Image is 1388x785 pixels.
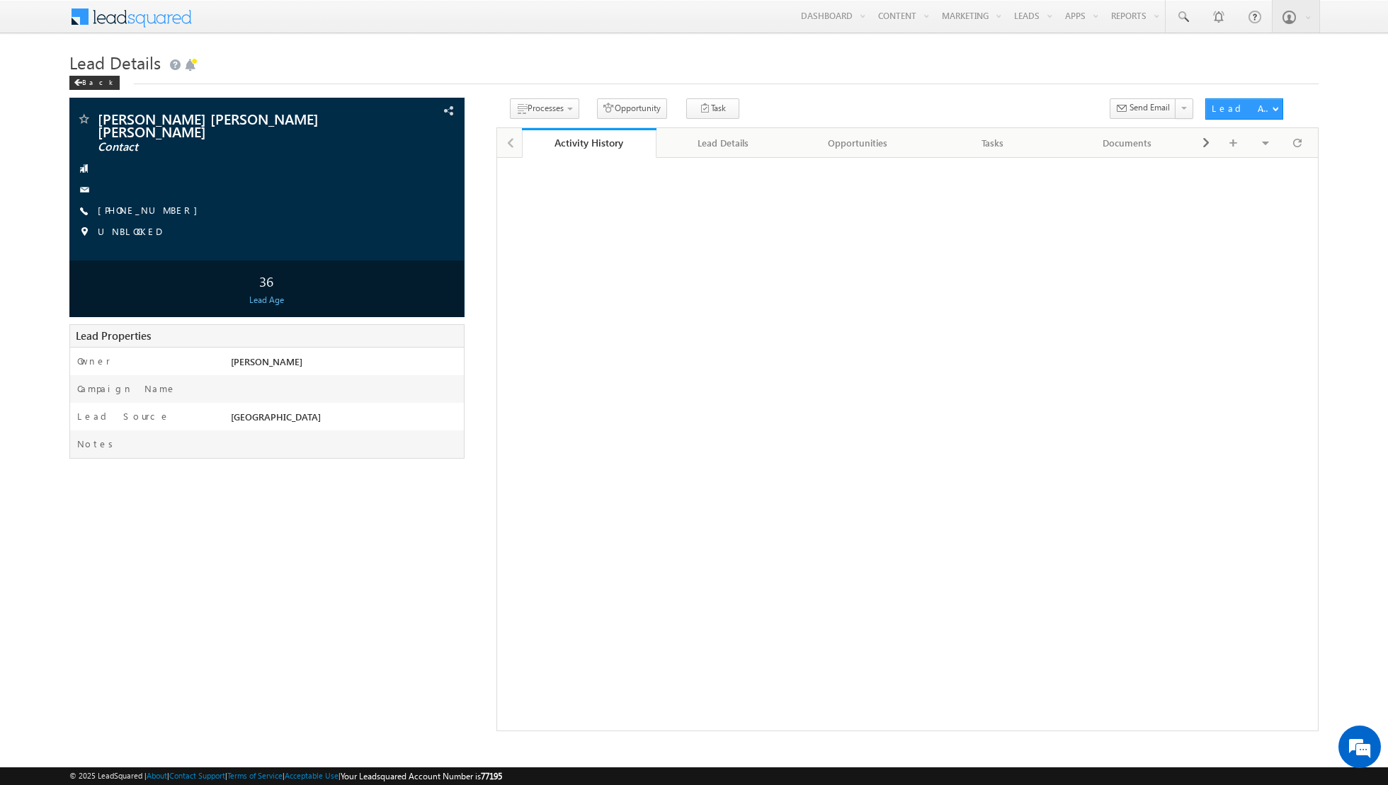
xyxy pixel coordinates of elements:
span: [PHONE_NUMBER] [98,204,205,218]
div: Tasks [937,134,1047,151]
div: Activity History [533,136,646,149]
label: Notes [77,437,118,450]
div: Lead Actions [1212,102,1272,115]
span: Contact [98,140,346,154]
button: Lead Actions [1205,98,1283,120]
div: 36 [73,268,460,294]
a: Back [69,75,127,87]
a: Tasks [926,128,1060,158]
a: Terms of Service [227,771,283,780]
div: Lead Details [668,134,778,151]
div: Opportunities [802,134,913,151]
span: Lead Properties [76,328,151,343]
button: Processes [510,98,579,119]
button: Opportunity [597,98,667,119]
span: Send Email [1130,101,1170,114]
span: UNBLOCKED [98,225,161,239]
span: © 2025 LeadSquared | | | | | [69,769,502,783]
button: Send Email [1110,98,1176,119]
div: Back [69,76,120,90]
span: 77195 [481,771,502,781]
span: [PERSON_NAME] [231,355,302,367]
div: [GEOGRAPHIC_DATA] [227,410,464,430]
span: Lead Details [69,51,161,74]
label: Campaign Name [77,382,176,395]
a: Opportunities [791,128,926,158]
a: Lead Details [656,128,791,158]
div: Lead Age [73,294,460,306]
a: Contact Support [169,771,225,780]
span: Processes [528,103,564,113]
div: Documents [1072,134,1183,151]
a: Acceptable Use [285,771,339,780]
a: About [147,771,167,780]
a: Documents [1061,128,1195,158]
label: Lead Source [77,410,170,423]
span: [PERSON_NAME] [PERSON_NAME] [PERSON_NAME] [98,112,346,137]
label: Owner [77,355,110,367]
button: Task [686,98,739,119]
a: Activity History [522,128,656,158]
span: Your Leadsquared Account Number is [341,771,502,781]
